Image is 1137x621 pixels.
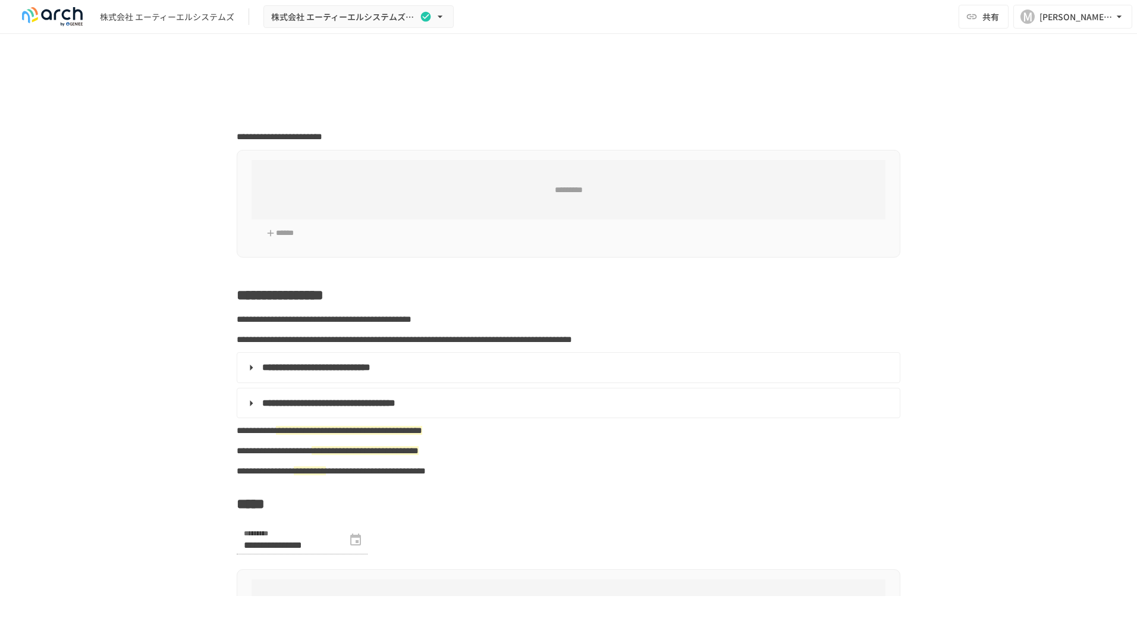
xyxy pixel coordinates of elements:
[959,5,1009,29] button: 共有
[1039,10,1113,24] div: [PERSON_NAME][EMAIL_ADDRESS][DOMAIN_NAME]
[271,10,417,24] span: 株式会社 エーティーエルシステムズ様_スポットサポート
[100,11,234,23] div: 株式会社 エーティーエルシステムズ
[14,7,90,26] img: logo-default@2x-9cf2c760.svg
[1020,10,1035,24] div: M
[1013,5,1132,29] button: M[PERSON_NAME][EMAIL_ADDRESS][DOMAIN_NAME]
[982,10,999,23] span: 共有
[263,5,454,29] button: 株式会社 エーティーエルシステムズ様_スポットサポート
